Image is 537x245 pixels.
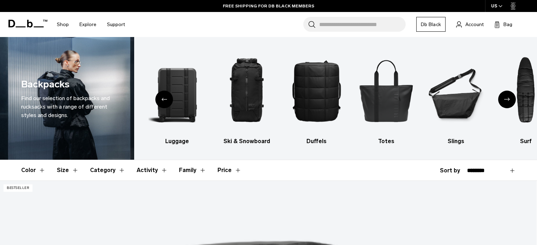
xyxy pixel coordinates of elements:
[218,48,276,146] a: Db Ski & Snowboard
[494,20,512,29] button: Bag
[57,160,79,180] button: Toggle Filter
[52,12,130,37] nav: Main Navigation
[155,91,173,108] div: Previous slide
[148,137,206,146] h3: Luggage
[79,137,136,146] h3: All products
[503,21,512,28] span: Bag
[498,91,516,108] div: Next slide
[288,137,345,146] h3: Duffels
[358,48,415,146] a: Db Totes
[218,48,276,134] img: Db
[79,48,136,146] a: Db All products
[288,48,345,146] li: 4 / 10
[416,17,446,32] a: Db Black
[21,160,46,180] button: Toggle Filter
[148,48,206,146] li: 2 / 10
[4,184,32,192] p: Bestseller
[288,48,345,134] img: Db
[107,12,125,37] a: Support
[79,48,136,134] img: Db
[427,48,485,146] a: Db Slings
[465,21,484,28] span: Account
[137,160,168,180] button: Toggle Filter
[21,77,70,92] h1: Backpacks
[21,95,110,118] span: Find our selection of backpacks and rucksacks with a range of different styles and designs.
[57,12,69,37] a: Shop
[427,137,485,146] h3: Slings
[218,137,276,146] h3: Ski & Snowboard
[218,48,276,146] li: 3 / 10
[179,160,206,180] button: Toggle Filter
[148,48,206,146] a: Db Luggage
[288,48,345,146] a: Db Duffels
[223,3,314,9] a: FREE SHIPPING FOR DB BLACK MEMBERS
[79,12,96,37] a: Explore
[358,48,415,146] li: 5 / 10
[79,48,136,146] li: 1 / 10
[148,48,206,134] img: Db
[217,160,241,180] button: Toggle Price
[427,48,485,146] li: 6 / 10
[427,48,485,134] img: Db
[456,20,484,29] a: Account
[358,48,415,134] img: Db
[90,160,125,180] button: Toggle Filter
[358,137,415,146] h3: Totes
